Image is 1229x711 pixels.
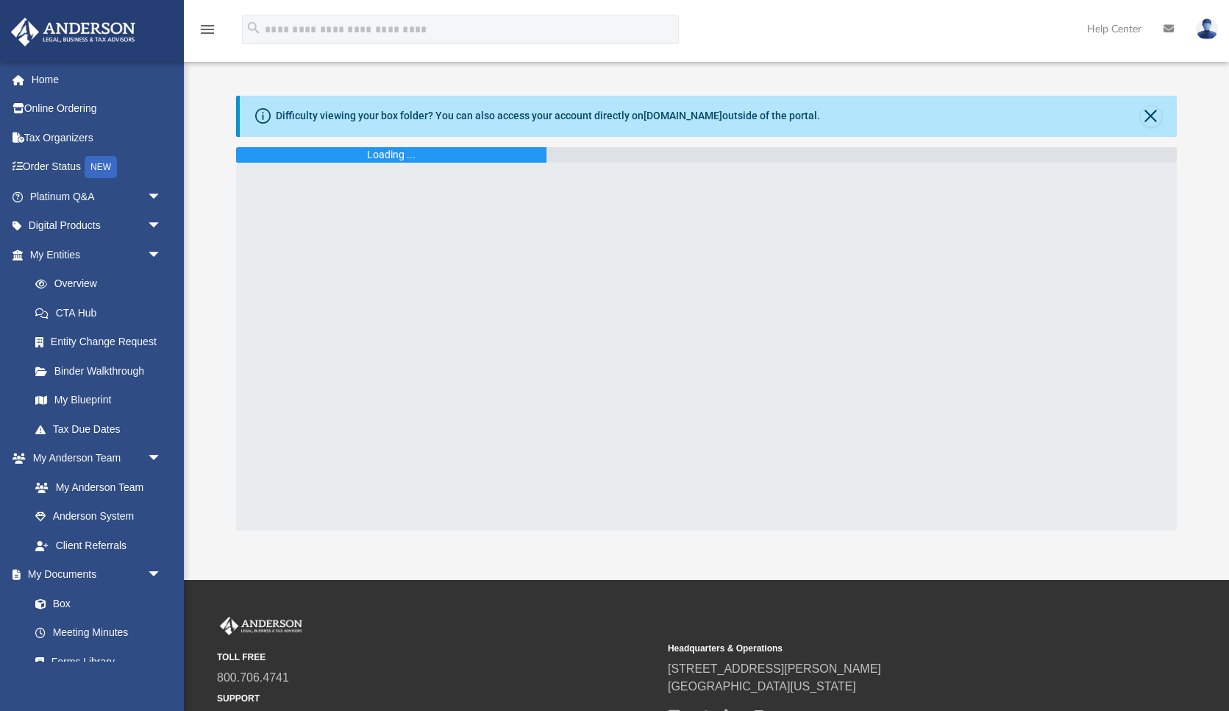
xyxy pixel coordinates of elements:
span: arrow_drop_down [147,182,177,212]
a: Meeting Minutes [21,618,177,648]
a: Overview [21,269,184,299]
a: Entity Change Request [21,328,184,357]
a: My Anderson Team [21,473,169,502]
button: Close [1141,106,1161,127]
div: Loading ... [367,147,416,163]
a: My Entitiesarrow_drop_down [10,240,184,269]
a: [STREET_ADDRESS][PERSON_NAME] [668,662,881,675]
span: arrow_drop_down [147,444,177,474]
a: Anderson System [21,502,177,531]
a: Home [10,65,184,94]
a: Platinum Q&Aarrow_drop_down [10,182,184,211]
a: menu [199,28,216,38]
div: NEW [85,156,117,178]
span: arrow_drop_down [147,560,177,590]
img: Anderson Advisors Platinum Portal [7,18,140,46]
span: arrow_drop_down [147,211,177,241]
span: arrow_drop_down [147,240,177,270]
a: [GEOGRAPHIC_DATA][US_STATE] [668,680,856,693]
i: search [246,20,262,36]
a: My Blueprint [21,386,177,415]
small: Headquarters & Operations [668,642,1108,655]
a: Forms Library [21,647,169,676]
a: Digital Productsarrow_drop_down [10,211,184,241]
a: My Anderson Teamarrow_drop_down [10,444,177,473]
a: Tax Organizers [10,123,184,152]
img: Anderson Advisors Platinum Portal [217,617,305,636]
a: Box [21,589,169,618]
a: [DOMAIN_NAME] [644,110,722,121]
div: Difficulty viewing your box folder? You can also access your account directly on outside of the p... [276,108,820,124]
small: SUPPORT [217,692,658,705]
a: Online Ordering [10,94,184,124]
a: Order StatusNEW [10,152,184,183]
a: 800.706.4741 [217,671,289,684]
a: CTA Hub [21,298,184,328]
a: Binder Walkthrough [21,356,184,386]
a: My Documentsarrow_drop_down [10,560,177,590]
i: menu [199,21,216,38]
small: TOLL FREE [217,651,658,664]
img: User Pic [1196,18,1218,40]
a: Tax Due Dates [21,414,184,444]
a: Client Referrals [21,531,177,560]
